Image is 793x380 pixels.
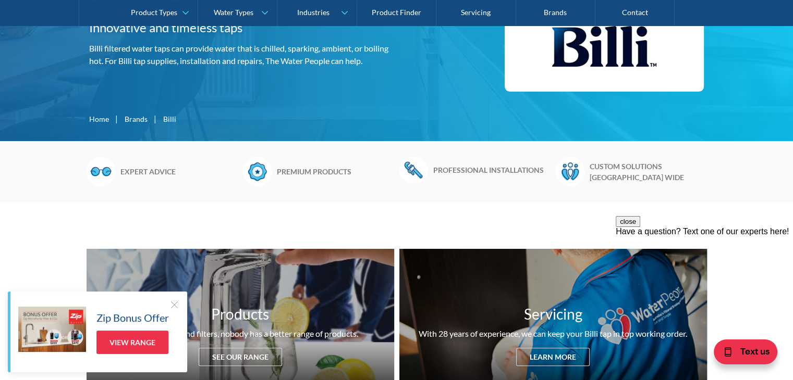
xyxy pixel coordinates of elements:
[297,8,330,17] div: Industries
[125,113,148,124] a: Brands
[516,348,590,366] div: Learn more
[556,157,584,186] img: Waterpeople Symbol
[87,157,115,186] img: Glasses
[399,157,428,183] img: Wrench
[89,113,109,124] a: Home
[433,164,551,175] h6: Professional installations
[114,112,119,125] div: |
[590,161,707,183] h6: Custom solutions [GEOGRAPHIC_DATA] wide
[243,157,272,186] img: Badge
[524,303,582,325] h3: Servicing
[710,328,793,380] iframe: podium webchat widget bubble
[18,307,86,352] img: Zip Bonus Offer
[552,12,656,81] img: Billi
[96,331,168,354] a: View Range
[199,348,282,366] div: See our range
[616,216,793,341] iframe: podium webchat widget prompt
[131,8,177,17] div: Product Types
[211,303,269,325] h3: Products
[214,8,253,17] div: Water Types
[89,18,393,37] h2: Innovative and timeless taps
[153,112,158,125] div: |
[277,166,394,177] h6: Premium products
[419,327,687,340] div: With 28 years of experience, we can keep your Billi tap in top working order.
[96,310,169,325] h5: Zip Bonus Offer
[89,42,393,67] p: Billi filtered water taps can provide water that is chilled, sparking, ambient, or boiling hot. F...
[120,166,238,177] h6: Expert advice
[163,113,176,124] div: Billi
[122,327,358,340] div: For taps, chillers and filters, nobody has a better range of products.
